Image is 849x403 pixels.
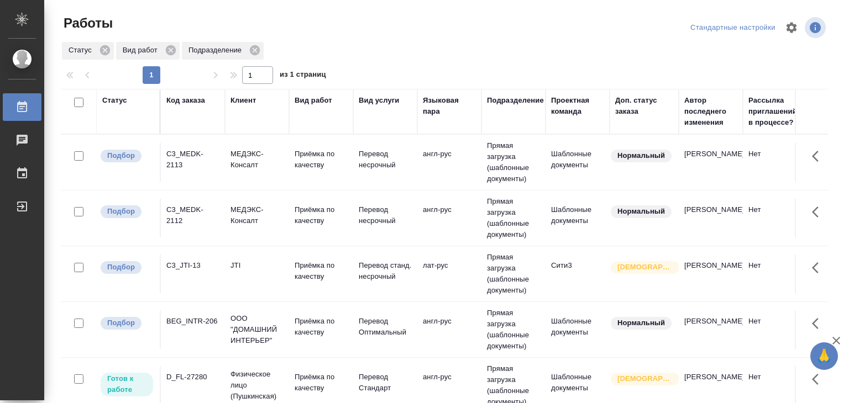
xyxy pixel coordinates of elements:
[280,68,326,84] span: из 1 страниц
[417,310,481,349] td: англ-рус
[99,149,154,163] div: Можно подбирать исполнителей
[359,316,412,338] p: Перевод Оптимальный
[617,317,665,328] p: Нормальный
[810,342,838,370] button: 🙏
[230,313,284,346] p: ООО "ДОМАШНИЙ ИНТЕРЬЕР"
[617,262,673,273] p: [DEMOGRAPHIC_DATA]
[805,143,832,169] button: Здесь прячутся важные кнопки
[679,254,743,293] td: [PERSON_NAME]
[417,143,481,182] td: англ-рус
[99,260,154,275] div: Можно подбирать исполнителей
[123,45,161,56] p: Вид работ
[107,317,135,328] p: Подбор
[107,262,135,273] p: Подбор
[423,95,476,117] div: Языковая пара
[102,95,127,106] div: Статус
[182,42,264,60] div: Подразделение
[805,199,832,225] button: Здесь прячутся важные кнопки
[743,310,807,349] td: Нет
[617,150,665,161] p: Нормальный
[359,260,412,282] p: Перевод станд. несрочный
[62,42,114,60] div: Статус
[230,369,284,402] p: Физическое лицо (Пушкинская)
[295,316,348,338] p: Приёмка по качеству
[417,254,481,293] td: лат-рус
[805,17,828,38] span: Посмотреть информацию
[805,254,832,281] button: Здесь прячутся важные кнопки
[481,302,546,357] td: Прямая загрузка (шаблонные документы)
[295,372,348,394] p: Приёмка по качеству
[69,45,96,56] p: Статус
[230,149,284,171] p: МЕДЭКС-Консалт
[417,199,481,237] td: англ-рус
[295,149,348,171] p: Приёмка по качеству
[481,135,546,190] td: Прямая загрузка (шаблонные документы)
[166,204,219,226] div: C3_MEDK-2112
[99,372,154,397] div: Исполнитель может приступить к работе
[99,204,154,219] div: Можно подбирать исполнителей
[359,149,412,171] p: Перевод несрочный
[743,254,807,293] td: Нет
[230,204,284,226] p: МЕДЭКС-Консалт
[748,95,801,128] div: Рассылка приглашений в процессе?
[546,199,610,237] td: Шаблонные документы
[743,143,807,182] td: Нет
[546,310,610,349] td: Шаблонные документы
[551,95,604,117] div: Проектная команда
[688,19,778,36] div: split button
[684,95,737,128] div: Автор последнего изменения
[487,95,544,106] div: Подразделение
[546,254,610,293] td: Сити3
[805,366,832,393] button: Здесь прячутся важные кнопки
[295,95,332,106] div: Вид работ
[166,372,219,383] div: D_FL-27280
[107,206,135,217] p: Подбор
[295,204,348,226] p: Приёмка по качеству
[166,149,219,171] div: C3_MEDK-2113
[188,45,245,56] p: Подразделение
[61,14,113,32] span: Работы
[107,150,135,161] p: Подбор
[679,143,743,182] td: [PERSON_NAME]
[481,246,546,301] td: Прямая загрузка (шаблонные документы)
[481,190,546,246] td: Прямая загрузка (шаблонные документы)
[778,14,805,41] span: Настроить таблицу
[295,260,348,282] p: Приёмка по качеству
[166,260,219,271] div: C3_JTI-13
[359,372,412,394] p: Перевод Стандарт
[615,95,673,117] div: Доп. статус заказа
[743,199,807,237] td: Нет
[166,95,205,106] div: Код заказа
[815,344,834,368] span: 🙏
[546,143,610,182] td: Шаблонные документы
[805,310,832,337] button: Здесь прячутся важные кнопки
[230,95,256,106] div: Клиент
[116,42,180,60] div: Вид работ
[617,373,673,384] p: [DEMOGRAPHIC_DATA]
[617,206,665,217] p: Нормальный
[99,316,154,331] div: Можно подбирать исполнителей
[359,95,400,106] div: Вид услуги
[230,260,284,271] p: JTI
[166,316,219,327] div: BEG_INTR-206
[679,310,743,349] td: [PERSON_NAME]
[679,199,743,237] td: [PERSON_NAME]
[359,204,412,226] p: Перевод несрочный
[107,373,146,395] p: Готов к работе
